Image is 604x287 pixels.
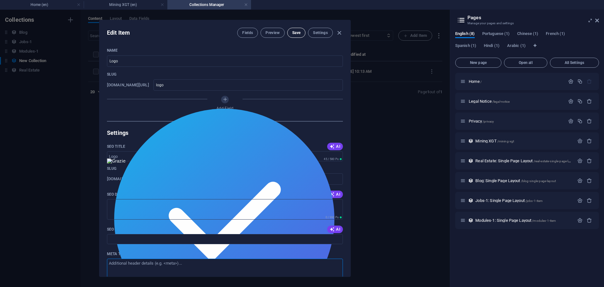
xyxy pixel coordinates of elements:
[507,61,545,65] span: Open all
[587,99,592,104] div: Remove
[455,58,501,68] button: New page
[107,29,130,37] h2: Edit Item
[473,179,574,183] div: Blog: Single Page Layout/blog-single-page-layout
[587,79,592,84] div: The startpage cannot be deleted
[467,15,599,20] h2: Pages
[497,140,514,143] span: /mining-xgt
[577,218,583,223] div: Settings
[468,218,473,223] div: This layout is used as a template for all items (e.g. a blog post) of this collection. The conten...
[482,30,510,39] span: Portuguese (1)
[550,58,599,68] button: All Settings
[467,20,586,26] h3: Manage your pages and settings
[475,178,556,183] span: Click to open page
[525,199,543,203] span: /jobs-1-item
[469,119,494,123] span: Click to open page
[475,139,514,143] span: Click to open page
[577,138,583,144] div: Settings
[587,198,592,203] div: Remove
[507,42,526,51] span: Arabic (1)
[473,198,574,203] div: Jobs-1: Single Page Layout/jobs-1-item
[266,30,279,35] span: Preview
[242,30,253,35] span: Fields
[107,72,343,77] p: Slug
[473,218,574,222] div: Modules-1: Single Page Layout/modules-1-item
[455,42,476,51] span: Spanish (1)
[577,178,583,183] div: Settings
[587,178,592,183] div: Remove
[458,61,499,65] span: New page
[568,99,573,104] div: Settings
[577,79,583,84] div: Duplicate
[492,100,510,103] span: /legal-notice
[313,30,328,35] span: Settings
[504,58,547,68] button: Open all
[467,79,565,83] div: Home/
[534,159,576,163] span: /real-estate-single-page-layout
[568,118,573,124] div: Settings
[469,79,482,84] span: Click to open page
[473,159,574,163] div: Real Estate: Single Page Layout/real-estate-single-page-layout
[475,218,556,223] span: Click to open page
[577,99,583,104] div: Duplicate
[469,99,510,104] span: Click to open page
[532,219,556,222] span: /modules-1-item
[577,198,583,203] div: Settings
[455,31,599,55] div: Language Tabs
[484,42,500,51] span: Hindi (1)
[568,79,573,84] div: Settings
[260,28,284,38] button: Preview
[287,28,305,38] button: Save
[468,178,473,183] div: This layout is used as a template for all items (e.g. a blog post) of this collection. The conten...
[587,118,592,124] div: Remove
[107,48,343,53] p: Name
[587,218,592,223] div: Remove
[517,30,538,39] span: Chinese (1)
[292,30,300,35] span: Save
[475,198,543,203] span: Click to open page
[480,80,482,83] span: /
[467,119,565,123] div: Privacy/privacy
[468,198,473,203] div: This layout is used as a template for all items (e.g. a blog post) of this collection. The conten...
[308,28,333,38] button: Settings
[587,158,592,164] div: Remove
[475,158,576,163] span: Click to open page
[84,1,167,8] h4: Mining XGT (en)
[455,30,475,39] span: English (8)
[473,139,574,143] div: Mining XGT/mining-xgt
[467,99,565,103] div: Legal Notice/legal-notice
[546,30,565,39] span: French (1)
[468,158,473,164] div: This layout is used as a template for all items (e.g. a blog post) of this collection. The conten...
[237,28,258,38] button: Fields
[167,1,251,8] h4: Collections Manager
[587,138,592,144] div: Remove
[577,158,583,164] div: Settings
[553,61,596,65] span: All Settings
[468,138,473,144] div: This layout is used as a template for all items (e.g. a blog post) of this collection. The conten...
[521,179,556,183] span: /blog-single-page-layout
[577,118,583,124] div: Duplicate
[483,120,494,123] span: /privacy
